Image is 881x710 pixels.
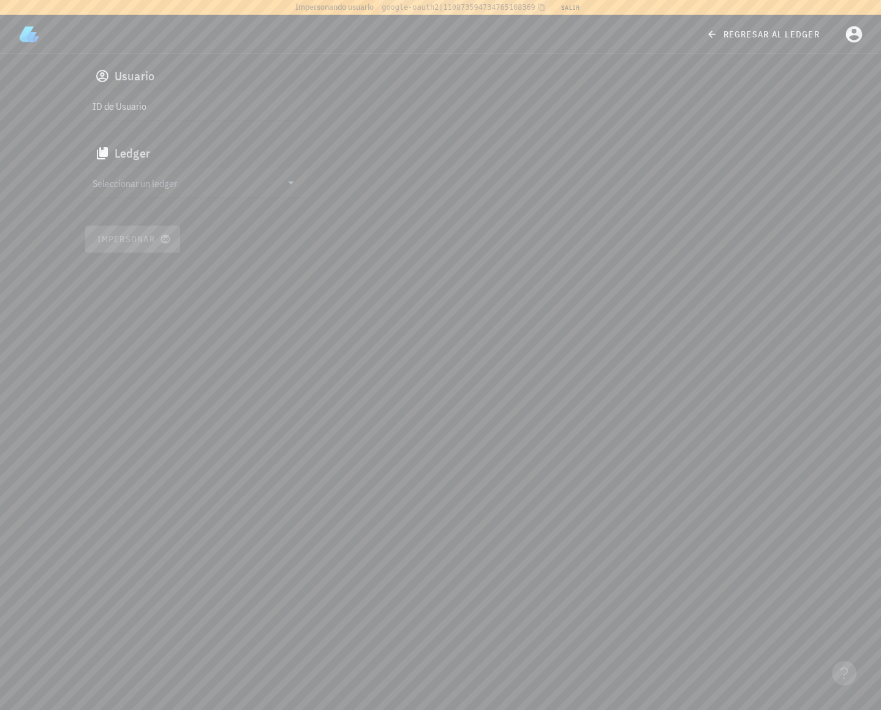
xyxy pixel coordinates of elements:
a: regresar al ledger [699,23,830,45]
img: LedgiFi [20,25,39,44]
span: Usuario [115,66,155,86]
span: regresar al ledger [709,29,820,40]
span: Ledger [115,143,151,163]
button: Salir [555,1,585,13]
span: Impersonando usuario [295,1,374,13]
